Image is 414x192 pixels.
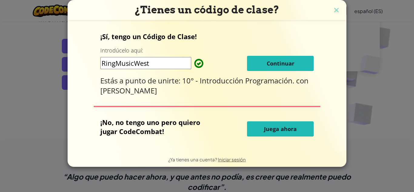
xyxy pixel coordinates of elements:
font: Introdúcelo aquí: [100,47,143,54]
a: Iniciar sesión [218,157,246,162]
font: ¿Ya tienes una cuenta? [168,157,217,162]
button: Juega ahora [247,121,314,136]
font: ¡No, no tengo uno pero quiero jugar CodeCombat! [100,118,200,136]
button: Continuar [247,56,314,71]
font: ¡Sí, tengo un Código de Clase! [100,32,197,41]
font: Juega ahora [264,125,297,133]
font: Estás a punto de unirte: [100,76,180,86]
font: 10° - Introducción Programación. [182,76,294,86]
font: Continuar [267,60,294,67]
font: ¿Tienes un código de clase? [135,4,279,16]
font: con [296,76,309,86]
img: icono de cerrar [332,6,340,15]
font: [PERSON_NAME] [100,86,157,96]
